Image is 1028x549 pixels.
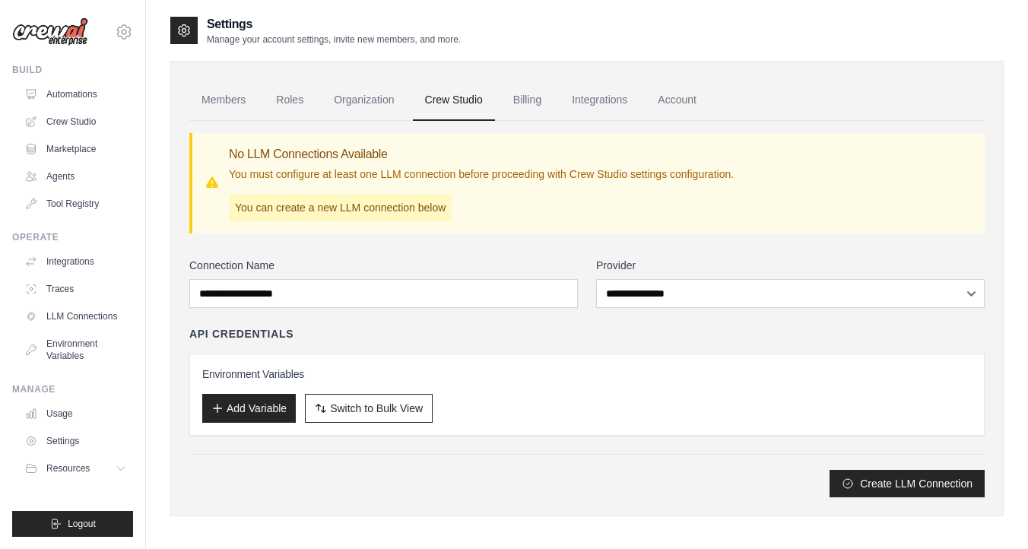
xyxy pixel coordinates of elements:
span: Resources [46,462,90,474]
a: Crew Studio [413,80,495,121]
a: Environment Variables [18,332,133,368]
a: Usage [18,401,133,426]
a: Organization [322,80,406,121]
p: Manage your account settings, invite new members, and more. [207,33,461,46]
a: Members [189,80,258,121]
h3: Environment Variables [202,367,972,382]
img: Logo [12,17,88,46]
div: Manage [12,383,133,395]
label: Provider [596,258,985,273]
a: Agents [18,164,133,189]
button: Logout [12,511,133,537]
a: Automations [18,82,133,106]
a: LLM Connections [18,304,133,328]
p: You can create a new LLM connection below [229,194,452,221]
a: Account [646,80,709,121]
div: Build [12,64,133,76]
button: Resources [18,456,133,481]
a: Settings [18,429,133,453]
h4: API Credentials [189,326,293,341]
a: Integrations [560,80,639,121]
button: Switch to Bulk View [305,394,433,423]
h3: No LLM Connections Available [229,145,734,163]
a: Tool Registry [18,192,133,216]
a: Roles [264,80,316,121]
a: Integrations [18,249,133,274]
button: Add Variable [202,394,296,423]
span: Logout [68,518,96,530]
label: Connection Name [189,258,578,273]
a: Traces [18,277,133,301]
h2: Settings [207,15,461,33]
span: Switch to Bulk View [330,401,423,416]
a: Billing [501,80,554,121]
a: Marketplace [18,137,133,161]
div: Operate [12,231,133,243]
a: Crew Studio [18,109,133,134]
p: You must configure at least one LLM connection before proceeding with Crew Studio settings config... [229,167,734,182]
button: Create LLM Connection [830,470,985,497]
